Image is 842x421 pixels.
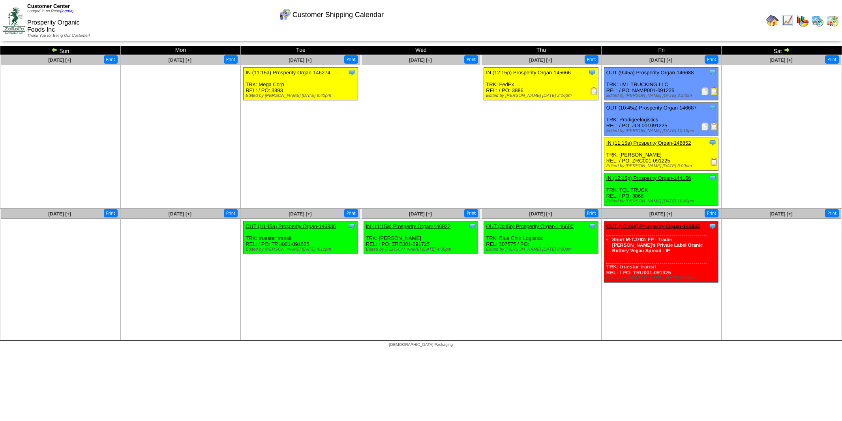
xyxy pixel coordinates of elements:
img: Packing Slip [701,123,709,130]
button: Print [705,55,718,64]
span: Thank You for Being Our Customer! [27,34,90,38]
div: Edited by [PERSON_NAME] [DATE] 10:42pm [606,199,718,204]
img: calendarprod.gif [811,14,824,27]
div: Edited by [PERSON_NAME] [DATE] 3:09pm [606,164,718,168]
span: [DEMOGRAPHIC_DATA] Packaging [389,343,453,347]
img: home.gif [766,14,779,27]
a: OUT (9:45a) Prosperity Organ-146688 [606,70,694,76]
div: Edited by [PERSON_NAME] [DATE] 9:30pm [486,247,598,252]
div: Edited by [PERSON_NAME] [DATE] 4:12pm [606,276,718,280]
td: Thu [481,46,602,55]
span: [DATE] [+] [409,57,432,63]
img: ZoRoCo_Logo(Green%26Foil)%20jpg.webp [3,7,25,34]
img: Receiving Document [590,87,598,95]
td: Mon [120,46,241,55]
button: Print [585,55,598,64]
div: TRK: LML TRUCKING LLC REL: / PO: NAMP001-091225 [604,68,718,100]
button: Print [585,209,598,217]
a: OUT (10:45a) Prosperity Organ-146935 [606,223,700,229]
button: Print [464,55,478,64]
div: TRK: truestar transit REL: / PO: TRU001-091625 [244,221,358,254]
img: Packing Slip [701,87,709,95]
img: Bill of Lading [710,123,718,130]
button: Print [825,209,839,217]
button: Print [104,55,118,64]
a: [DATE] [+] [169,57,191,63]
img: Tooltip [468,222,476,230]
div: Edited by [PERSON_NAME] [DATE] 8:40pm [246,93,358,98]
button: Print [705,209,718,217]
a: (logout) [60,9,73,13]
a: [DATE] [+] [529,57,552,63]
img: Tooltip [348,222,356,230]
a: OUT (10:45a) Prosperity Organ-146936 [246,223,336,229]
div: TRK: Blue Chip Logistics REL: 307575 / PO: [484,221,598,254]
a: [DATE] [+] [529,211,552,217]
img: Tooltip [709,104,716,111]
img: Bill of Lading [710,87,718,95]
div: Edited by [PERSON_NAME] [DATE] 2:16pm [486,93,598,98]
a: IN (11:15a) Prosperity Organ-146274 [246,70,330,76]
a: [DATE] [+] [289,211,311,217]
div: Edited by [PERSON_NAME] [DATE] 10:15pm [606,128,718,133]
a: [DATE] [+] [409,211,432,217]
a: [DATE] [+] [169,211,191,217]
a: IN (12:15p) Prosperity Organ-144166 [606,175,691,181]
div: TRK: [PERSON_NAME] REL: / PO: ZRC001-091725 [364,221,478,254]
a: OUT (10:45a) Prosperity Organ-146687 [606,105,697,111]
a: Short M-TJ762: FP - Trader [PERSON_NAME]'s Private Label Oranic Buttery Vegan Spread - IP [612,237,703,253]
button: Print [344,209,358,217]
button: Print [104,209,118,217]
a: [DATE] [+] [649,211,672,217]
img: Tooltip [709,68,716,76]
a: OUT (3:45p) Prosperity Organ-146600 [486,223,574,229]
a: [DATE] [+] [48,57,71,63]
div: Edited by [PERSON_NAME] [DATE] 3:24pm [606,93,718,98]
div: Edited by [PERSON_NAME] [DATE] 4:11pm [246,247,358,252]
div: TRK: [PERSON_NAME] REL: / PO: ZRC001-091225 [604,138,718,171]
td: Wed [361,46,481,55]
div: TRK: Mega Corp REL: / PO: 3893 [244,68,358,100]
img: Tooltip [709,222,716,230]
a: IN (12:15p) Prosperity Organ-145666 [486,70,571,76]
img: Tooltip [709,139,716,147]
div: TRK: FedEx REL: / PO: 3886 [484,68,598,100]
td: Sat [722,46,842,55]
img: arrowright.gif [784,47,790,53]
div: TRK: truestar transit REL: / PO: TRU001-091925 [604,221,718,283]
td: Tue [241,46,361,55]
a: [DATE] [+] [770,57,793,63]
a: [DATE] [+] [770,211,793,217]
img: calendarinout.gif [826,14,839,27]
span: Customer Center [27,3,70,9]
div: Edited by [PERSON_NAME] [DATE] 4:38pm [366,247,478,252]
a: IN (11:15a) Prosperity Organ-146922 [366,223,451,229]
span: Logged in as Rcoe [27,9,73,13]
button: Print [464,209,478,217]
button: Print [224,55,238,64]
img: Tooltip [588,68,596,76]
a: [DATE] [+] [289,57,311,63]
td: Fri [601,46,722,55]
img: line_graph.gif [781,14,794,27]
a: [DATE] [+] [48,211,71,217]
img: calendarcustomer.gif [278,8,291,21]
a: [DATE] [+] [649,57,672,63]
img: Receiving Document [710,158,718,166]
button: Print [224,209,238,217]
button: Print [344,55,358,64]
span: Customer Shipping Calendar [293,11,384,19]
span: Prosperity Organic Foods Inc [27,19,80,33]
